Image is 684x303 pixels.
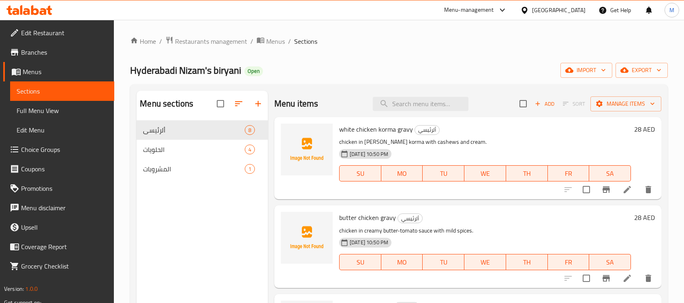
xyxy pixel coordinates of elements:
[343,256,378,268] span: SU
[639,269,658,288] button: delete
[468,168,503,179] span: WE
[140,98,193,110] h2: Menu sections
[17,125,108,135] span: Edit Menu
[415,125,440,135] div: ألرئيسي
[3,43,114,62] a: Branches
[343,168,378,179] span: SU
[244,68,263,75] span: Open
[245,165,254,173] span: 1
[532,98,558,110] button: Add
[3,62,114,81] a: Menus
[509,256,545,268] span: TH
[23,67,108,77] span: Menus
[509,168,545,179] span: TH
[21,28,108,38] span: Edit Restaurant
[339,254,381,270] button: SU
[597,99,655,109] span: Manage items
[596,180,616,199] button: Branch-specific-item
[25,284,38,294] span: 1.0.0
[634,124,655,135] h6: 28 AED
[130,36,668,47] nav: breadcrumb
[551,256,586,268] span: FR
[3,218,114,237] a: Upsell
[137,159,268,179] div: المشروبات1
[3,198,114,218] a: Menu disclaimer
[373,97,468,111] input: search
[415,125,439,134] span: ألرئيسي
[532,98,558,110] span: Add item
[589,165,631,181] button: SA
[385,256,420,268] span: MO
[464,165,506,181] button: WE
[250,36,253,46] li: /
[548,165,590,181] button: FR
[17,86,108,96] span: Sections
[346,239,391,246] span: [DATE] 10:50 PM
[426,256,461,268] span: TU
[534,99,556,109] span: Add
[245,126,254,134] span: 8
[245,146,254,154] span: 4
[339,211,396,224] span: butter chicken gravy
[346,150,391,158] span: [DATE] 10:50 PM
[3,159,114,179] a: Coupons
[159,36,162,46] li: /
[21,222,108,232] span: Upsell
[281,124,333,175] img: white chicken korma gravy
[137,140,268,159] div: الحلويات4
[339,165,381,181] button: SU
[288,36,291,46] li: /
[10,101,114,120] a: Full Menu View
[21,47,108,57] span: Branches
[274,98,318,110] h2: Menu items
[339,123,413,135] span: white chicken korma gravy
[468,256,503,268] span: WE
[137,117,268,182] nav: Menu sections
[229,94,248,113] span: Sort sections
[578,270,595,287] span: Select to update
[592,256,628,268] span: SA
[339,226,631,236] p: chicken in creamy butter-tomato sauce with mild spices.
[515,95,532,112] span: Select section
[548,254,590,270] button: FR
[21,164,108,174] span: Coupons
[245,164,255,174] div: items
[634,212,655,223] h6: 28 AED
[17,106,108,115] span: Full Menu View
[3,256,114,276] a: Grocery Checklist
[10,81,114,101] a: Sections
[130,36,156,46] a: Home
[616,63,668,78] button: export
[567,65,606,75] span: import
[4,284,24,294] span: Version:
[622,185,632,194] a: Edit menu item
[143,164,245,174] span: المشروبات
[398,213,423,223] div: ألرئيسي
[281,212,333,264] img: butter chicken gravy
[266,36,285,46] span: Menus
[21,203,108,213] span: Menu disclaimer
[385,168,420,179] span: MO
[551,168,586,179] span: FR
[398,214,422,223] span: ألرئيسي
[669,6,674,15] span: M
[622,273,632,283] a: Edit menu item
[592,168,628,179] span: SA
[143,145,245,154] span: الحلويات
[381,254,423,270] button: MO
[175,36,247,46] span: Restaurants management
[21,261,108,271] span: Grocery Checklist
[143,125,245,135] span: ألرئيسي
[248,94,268,113] button: Add section
[578,181,595,198] span: Select to update
[130,61,241,79] span: Hyderabadi Nizam's biryani
[426,168,461,179] span: TU
[245,125,255,135] div: items
[137,120,268,140] div: ألرئيسي8
[212,95,229,112] span: Select all sections
[532,6,586,15] div: [GEOGRAPHIC_DATA]
[21,242,108,252] span: Coverage Report
[464,254,506,270] button: WE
